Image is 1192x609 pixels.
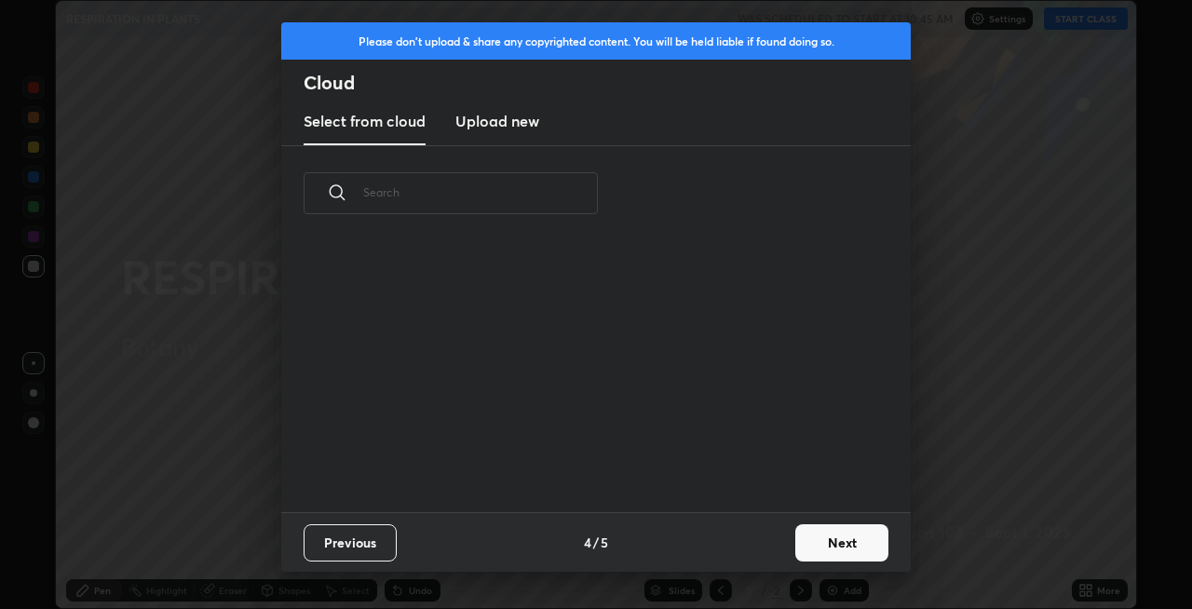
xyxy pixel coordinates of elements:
div: Please don't upload & share any copyrighted content. You will be held liable if found doing so. [281,22,911,60]
button: Next [795,524,888,562]
h4: 5 [601,533,608,552]
h3: Select from cloud [304,110,426,132]
h4: / [593,533,599,552]
input: Search [363,153,598,232]
h3: Upload new [455,110,539,132]
h4: 4 [584,533,591,552]
button: Previous [304,524,397,562]
div: grid [281,236,888,512]
h2: Cloud [304,71,911,95]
